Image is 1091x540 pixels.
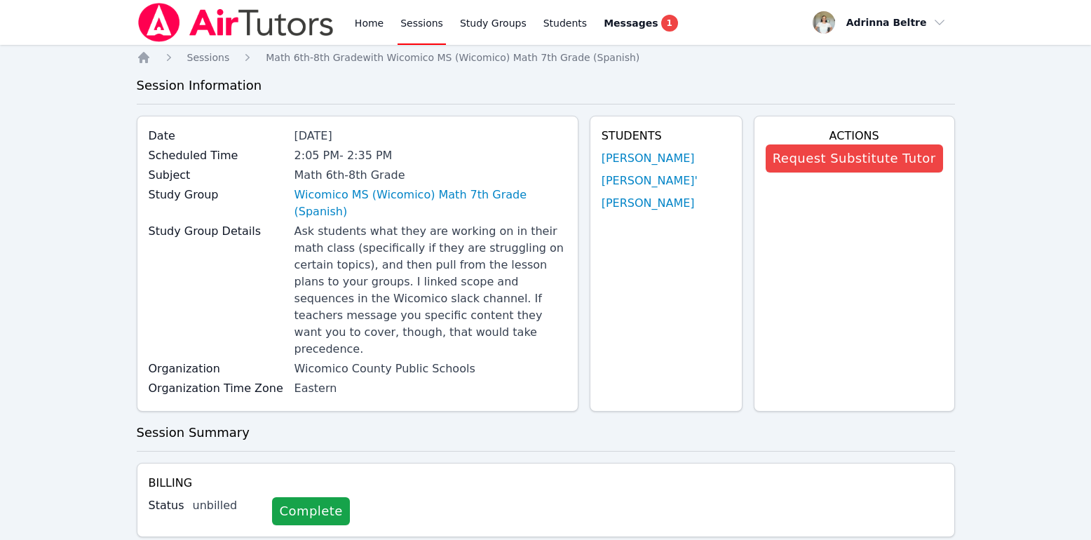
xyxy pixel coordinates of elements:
label: Scheduled Time [149,147,286,164]
span: Sessions [187,52,230,63]
h4: Billing [149,475,943,492]
a: [PERSON_NAME] [602,150,695,167]
a: [PERSON_NAME]' [602,173,698,189]
div: 2:05 PM - 2:35 PM [294,147,567,164]
label: Date [149,128,286,144]
label: Organization [149,360,286,377]
div: [DATE] [294,128,567,144]
span: Messages [604,16,658,30]
span: 1 [661,15,678,32]
a: Complete [272,497,349,525]
h4: Students [602,128,731,144]
h3: Session Information [137,76,955,95]
nav: Breadcrumb [137,50,955,65]
h3: Session Summary [137,423,955,443]
div: Math 6th-8th Grade [294,167,567,184]
a: Math 6th-8th Gradewith Wicomico MS (Wicomico) Math 7th Grade (Spanish) [266,50,639,65]
label: Study Group [149,187,286,203]
a: Sessions [187,50,230,65]
label: Subject [149,167,286,184]
label: Organization Time Zone [149,380,286,397]
div: Ask students what they are working on in their math class (specifically if they are struggling on... [294,223,567,358]
span: Math 6th-8th Grade with Wicomico MS (Wicomico) Math 7th Grade (Spanish) [266,52,639,63]
h4: Actions [766,128,943,144]
div: unbilled [192,497,261,514]
div: Wicomico County Public Schools [294,360,567,377]
label: Status [149,497,184,514]
label: Study Group Details [149,223,286,240]
div: Eastern [294,380,567,397]
button: Request Substitute Tutor [766,144,943,173]
a: Wicomico MS (Wicomico) Math 7th Grade (Spanish) [294,187,567,220]
a: [PERSON_NAME] [602,195,695,212]
img: Air Tutors [137,3,335,42]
